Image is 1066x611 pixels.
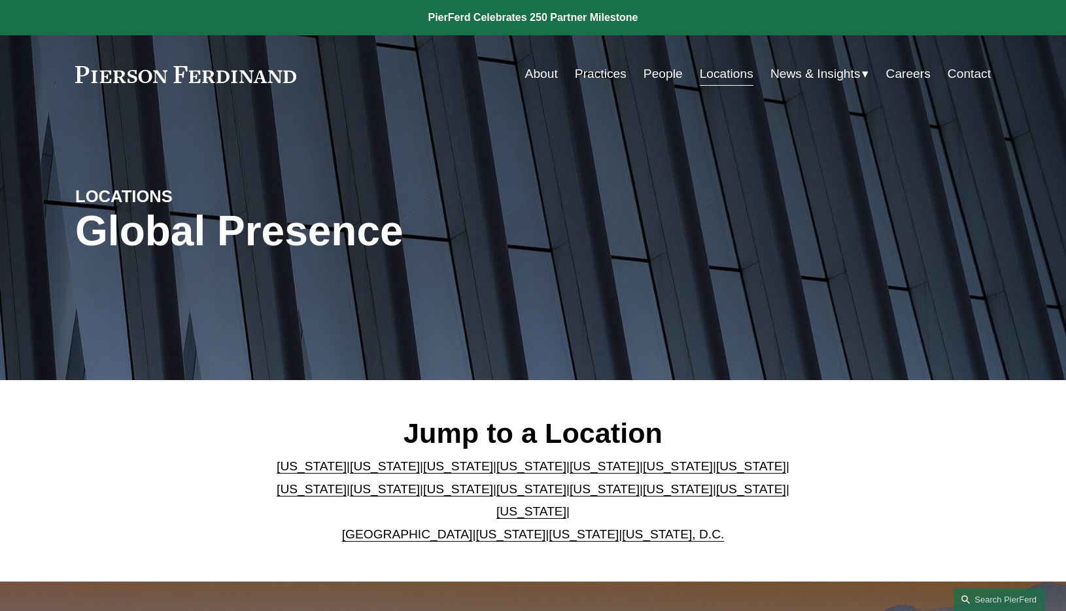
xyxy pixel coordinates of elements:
p: | | | | | | | | | | | | | | | | | | [266,455,800,546]
h2: Jump to a Location [266,416,800,450]
a: [US_STATE] [496,459,566,473]
a: [US_STATE] [350,482,420,496]
a: [US_STATE] [716,482,786,496]
a: [US_STATE] [277,482,347,496]
a: [US_STATE] [716,459,786,473]
h4: LOCATIONS [75,186,304,207]
a: [US_STATE], D.C. [622,527,724,541]
a: [US_STATE] [643,459,713,473]
a: [US_STATE] [350,459,420,473]
a: Practices [575,61,627,86]
a: [US_STATE] [475,527,545,541]
a: [US_STATE] [570,482,640,496]
a: [GEOGRAPHIC_DATA] [342,527,473,541]
a: About [525,61,558,86]
a: [US_STATE] [496,482,566,496]
a: [US_STATE] [549,527,619,541]
a: folder dropdown [770,61,869,86]
span: News & Insights [770,63,861,86]
a: [US_STATE] [277,459,347,473]
a: Locations [700,61,753,86]
a: Contact [948,61,991,86]
a: [US_STATE] [423,482,493,496]
a: People [644,61,683,86]
a: [US_STATE] [496,504,566,518]
a: [US_STATE] [570,459,640,473]
a: Careers [886,61,931,86]
h1: Global Presence [75,207,685,255]
a: Search this site [954,588,1045,611]
a: [US_STATE] [643,482,713,496]
a: [US_STATE] [423,459,493,473]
